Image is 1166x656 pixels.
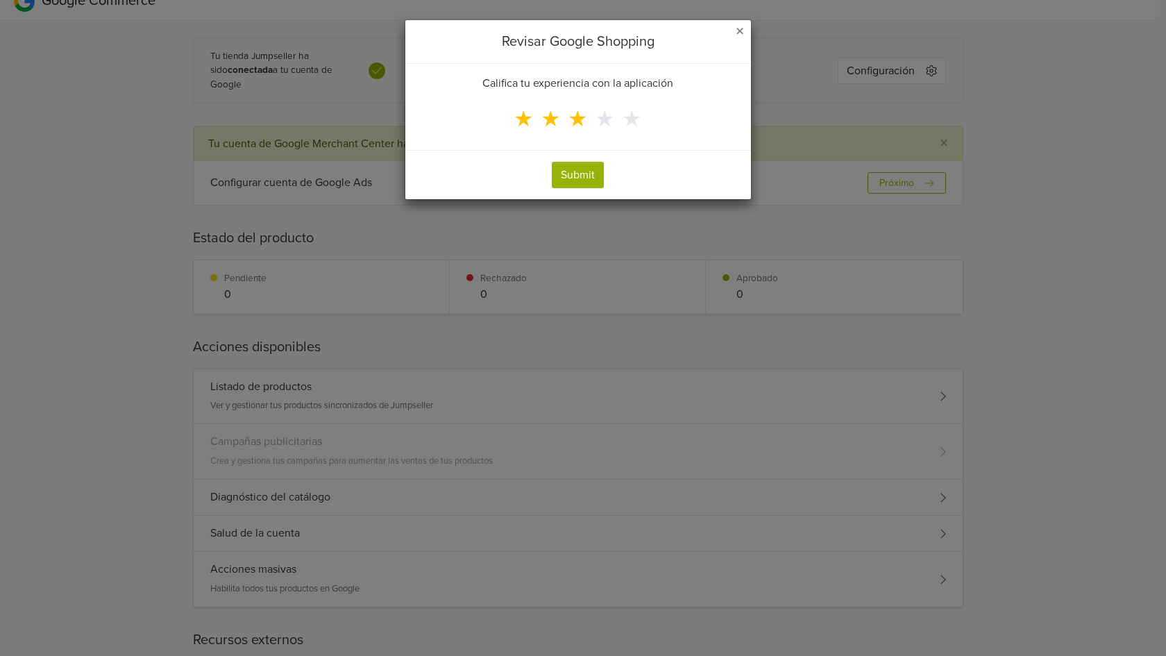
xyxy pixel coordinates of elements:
[552,162,604,188] button: Submit
[568,106,588,133] span: ★
[595,106,615,133] span: ★
[541,106,561,133] span: ★
[736,22,744,42] span: ×
[622,106,642,133] span: ★
[514,106,534,133] span: ★
[736,24,744,40] button: Close
[482,75,673,92] p: Califica tu experiencia con la aplicación
[502,31,654,52] h5: Revisar Google Shopping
